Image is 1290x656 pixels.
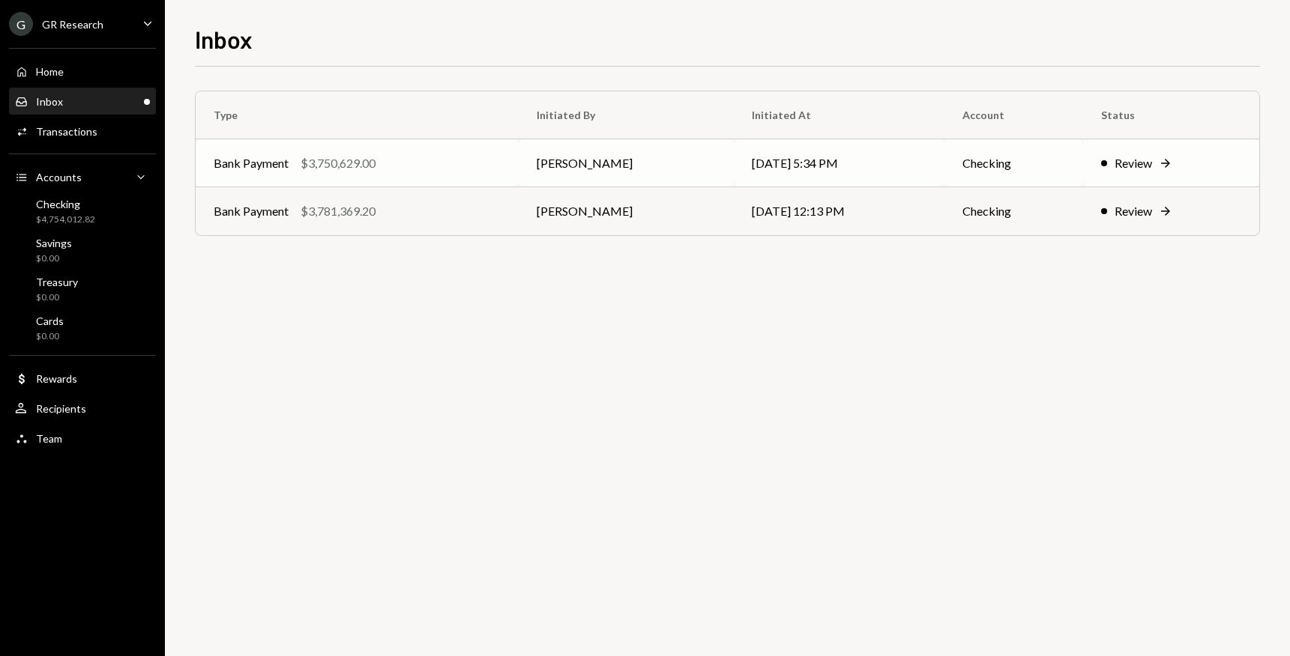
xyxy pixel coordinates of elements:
[944,91,1083,139] th: Account
[42,18,103,31] div: GR Research
[36,237,72,249] div: Savings
[36,402,86,415] div: Recipients
[195,24,253,54] h1: Inbox
[301,154,376,172] div: $3,750,629.00
[9,193,156,229] a: Checking$4,754,012.82
[36,198,95,210] div: Checking
[301,202,376,220] div: $3,781,369.20
[944,139,1083,187] td: Checking
[214,154,289,172] div: Bank Payment
[36,65,64,78] div: Home
[734,187,944,235] td: [DATE] 12:13 PM
[9,88,156,115] a: Inbox
[9,118,156,145] a: Transactions
[1115,154,1152,172] div: Review
[9,271,156,307] a: Treasury$0.00
[9,232,156,268] a: Savings$0.00
[9,58,156,85] a: Home
[9,310,156,346] a: Cards$0.00
[36,291,78,304] div: $0.00
[36,95,63,108] div: Inbox
[734,139,944,187] td: [DATE] 5:34 PM
[36,372,77,385] div: Rewards
[9,365,156,392] a: Rewards
[519,187,734,235] td: [PERSON_NAME]
[36,252,72,265] div: $0.00
[36,125,97,138] div: Transactions
[36,315,64,327] div: Cards
[9,12,33,36] div: G
[9,425,156,452] a: Team
[734,91,944,139] th: Initiated At
[36,432,62,445] div: Team
[36,171,82,183] div: Accounts
[1083,91,1259,139] th: Status
[36,276,78,288] div: Treasury
[519,139,734,187] td: [PERSON_NAME]
[196,91,519,139] th: Type
[36,213,95,226] div: $4,754,012.82
[519,91,734,139] th: Initiated By
[9,163,156,190] a: Accounts
[944,187,1083,235] td: Checking
[1115,202,1152,220] div: Review
[214,202,289,220] div: Bank Payment
[9,395,156,422] a: Recipients
[36,330,64,343] div: $0.00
